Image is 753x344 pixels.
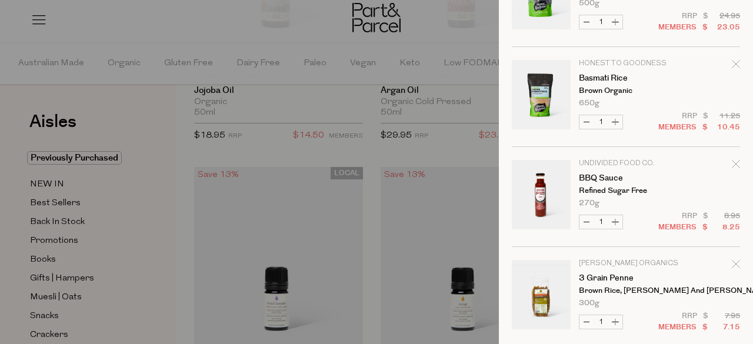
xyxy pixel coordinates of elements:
div: Remove BBQ Sauce [732,158,740,174]
p: Brown Rice, [PERSON_NAME] and [PERSON_NAME] [579,287,670,295]
p: Refined Sugar Free [579,187,670,195]
a: 3 Grain Penne [579,274,670,282]
span: 270g [579,199,599,207]
a: Basmati Rice [579,74,670,82]
input: QTY Dried Apricots [594,15,608,29]
span: 650g [579,99,599,107]
p: Undivided Food Co. [579,160,670,167]
p: Brown Organic [579,87,670,95]
p: [PERSON_NAME] Organics [579,260,670,267]
p: Honest to Goodness [579,60,670,67]
input: QTY 3 Grain Penne [594,315,608,329]
input: QTY BBQ Sauce [594,215,608,229]
input: QTY Basmati Rice [594,115,608,129]
span: 300g [579,299,599,307]
div: Remove Basmati Rice [732,58,740,74]
a: BBQ Sauce [579,174,670,182]
div: Remove 3 Grain Penne [732,258,740,274]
